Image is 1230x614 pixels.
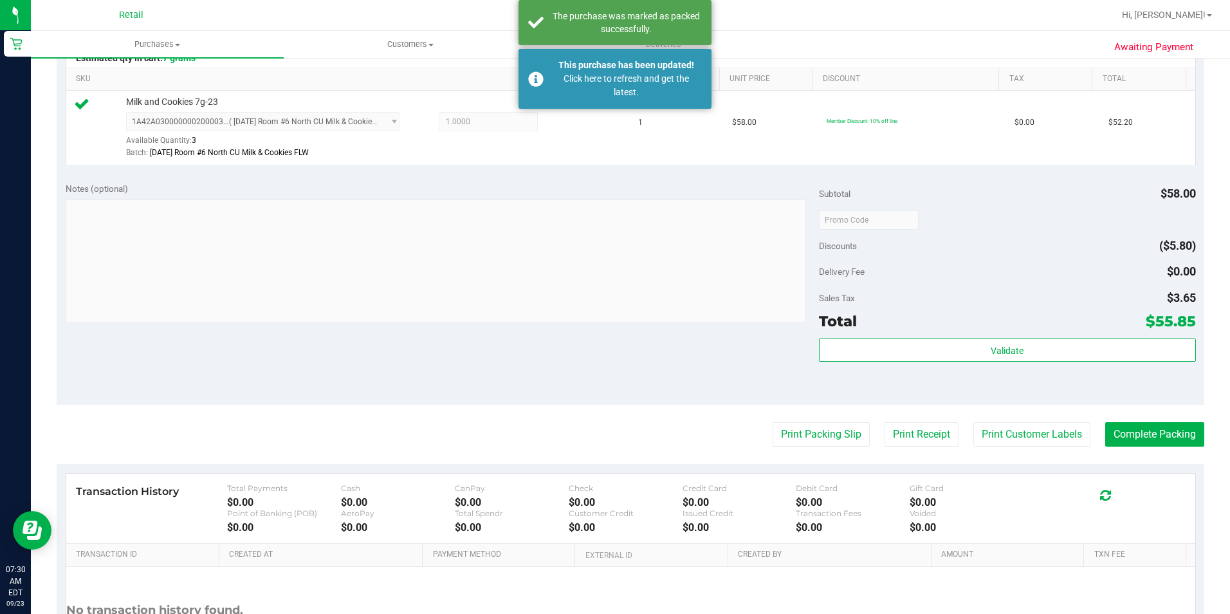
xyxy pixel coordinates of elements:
div: $0.00 [341,521,455,534]
div: Gift Card [910,483,1023,493]
span: Customers [284,39,536,50]
a: Txn Fee [1094,550,1181,560]
div: Click here to refresh and get the latest. [551,72,702,99]
button: Print Customer Labels [973,422,1090,447]
div: $0.00 [227,521,341,534]
div: Issued Credit [683,508,796,518]
div: Total Payments [227,483,341,493]
span: 3 [192,136,196,145]
span: ($5.80) [1159,239,1196,252]
inline-svg: Retail [10,37,23,50]
span: 1 [638,116,643,129]
span: Validate [991,346,1023,356]
iframe: Resource center [13,511,51,550]
div: Voided [910,508,1023,518]
span: $0.00 [1014,116,1034,129]
div: $0.00 [569,496,683,508]
span: [DATE] Room #6 North CU Milk & Cookies FLW [150,148,309,157]
div: Total Spendr [455,508,569,518]
span: Retail [119,10,143,21]
button: Complete Packing [1105,422,1204,447]
div: $0.00 [796,496,910,508]
div: $0.00 [796,521,910,534]
span: $58.00 [732,116,757,129]
div: $0.00 [455,521,569,534]
span: $55.85 [1146,312,1196,330]
span: Batch: [126,148,148,157]
a: Created By [738,550,926,560]
div: $0.00 [683,521,796,534]
div: Transaction Fees [796,508,910,518]
span: Discounts [819,234,857,257]
span: Awaiting Payment [1114,40,1193,55]
div: $0.00 [910,496,1023,508]
span: $58.00 [1161,187,1196,200]
span: Notes (optional) [66,183,128,194]
button: Print Packing Slip [773,422,870,447]
div: Credit Card [683,483,796,493]
a: Purchases [31,31,284,58]
div: AeroPay [341,508,455,518]
input: Promo Code [819,210,919,230]
button: Print Receipt [885,422,959,447]
span: Member Discount: 10% off line [827,118,897,124]
span: Delivery Fee [819,266,865,277]
span: Milk and Cookies 7g-23 [126,96,218,108]
button: Validate [819,339,1196,362]
p: 07:30 AM EDT [6,564,25,599]
div: This purchase has been updated! [551,59,702,72]
div: $0.00 [455,496,569,508]
a: Unit Price [730,74,807,84]
div: Customer Credit [569,508,683,518]
a: Total [1103,74,1180,84]
div: Debit Card [796,483,910,493]
span: Sales Tax [819,293,855,303]
div: $0.00 [569,521,683,534]
div: Point of Banking (POB) [227,508,341,518]
span: Subtotal [819,189,850,199]
div: The purchase was marked as packed successfully. [551,10,702,35]
a: Tax [1009,74,1087,84]
span: Hi, [PERSON_NAME]! [1122,10,1206,20]
span: Purchases [31,39,284,50]
div: $0.00 [683,496,796,508]
th: External ID [574,544,727,567]
span: Total [819,312,857,330]
a: Amount [941,550,1079,560]
div: $0.00 [227,496,341,508]
span: $3.65 [1167,291,1196,304]
a: Discount [823,74,994,84]
a: Customers [284,31,537,58]
p: 09/23 [6,599,25,608]
div: Available Quantity: [126,131,414,156]
span: $52.20 [1108,116,1133,129]
a: Payment Method [433,550,571,560]
a: SKU [76,74,621,84]
div: CanPay [455,483,569,493]
a: Created At [229,550,418,560]
a: Transaction ID [76,550,214,560]
div: Check [569,483,683,493]
div: $0.00 [341,496,455,508]
span: $0.00 [1167,265,1196,278]
div: Cash [341,483,455,493]
div: $0.00 [910,521,1023,534]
